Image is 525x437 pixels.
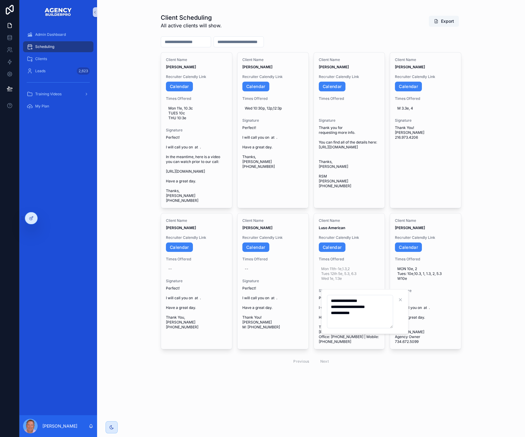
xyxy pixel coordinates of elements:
button: Export [429,16,459,27]
a: Training Videos [23,89,93,100]
a: Calendar [166,242,193,252]
strong: Luso American [319,225,345,230]
span: Admin Dashboard [35,32,66,37]
span: Signature [319,118,380,123]
span: Times Offered [395,96,456,101]
span: My Plan [35,104,49,109]
span: Recruiter Calendly Link [319,74,380,79]
span: Signature [319,288,380,293]
span: Times Offered [319,257,380,262]
a: Admin Dashboard [23,29,93,40]
a: Scheduling [23,41,93,52]
div: 2,623 [77,67,90,75]
span: Perfect! I will call you on at . Have a great day. Thanks, [PERSON_NAME] [PHONE_NUMBER] [242,125,304,169]
span: Signature [395,288,456,293]
span: All active clients will show. [161,22,222,29]
span: Training Videos [35,92,62,97]
span: Times Offered [242,96,304,101]
span: Client Name [319,57,380,62]
a: My Plan [23,101,93,112]
h1: Client Scheduling [161,13,222,22]
strong: [PERSON_NAME] [166,225,196,230]
span: Scheduling [35,44,54,49]
strong: [PERSON_NAME] [242,65,272,69]
span: Signature [166,279,227,283]
a: Client Name[PERSON_NAME]Recruiter Calendly LinkCalendarTimes OfferedSignatureThank you for reques... [314,52,385,208]
span: Times Offered [166,96,227,101]
span: Perfect! I will call you on at . Have a great day. Thanks! [PERSON_NAME] Agency Owner 734.672.5099 [395,296,456,344]
a: Client Name[PERSON_NAME]Recruiter Calendly LinkCalendarTimes OfferedMon 11e, 10.3c TUES 10c THU 1... [161,52,232,208]
span: Times Offered [319,96,380,101]
span: Signature [242,118,304,123]
span: Times Offered [395,257,456,262]
div: -- [168,266,172,271]
span: Thank you for requesting more info. You can find all of the details here: [URL][DOMAIN_NAME] Than... [319,125,380,188]
a: Calendar [395,82,422,91]
strong: [PERSON_NAME] [395,65,425,69]
span: Times Offered [166,257,227,262]
a: Client NameLuso AmericanRecruiter Calendly LinkCalendarTimes OfferedMon 11th-1e,1.3,2 Tues 12th 5... [314,213,385,350]
span: Client Name [395,57,456,62]
span: Mon 11th-1e,1.3,2 Tues 12th 5e, 5.3, 6.3 Wed 1e, 1:3e [321,266,378,281]
span: Recruiter Calendly Link [166,235,227,240]
strong: [PERSON_NAME] [166,65,196,69]
span: Recruiter Calendly Link [395,74,456,79]
div: scrollable content [19,24,97,120]
a: Clients [23,53,93,64]
span: MON 10e, 2 Tues: 10e,10.3, 1, 1.3, 2, 5.3 W10e [397,266,454,281]
span: Signature [395,118,456,123]
span: Recruiter Calendly Link [166,74,227,79]
span: Recruiter Calendly Link [242,74,304,79]
span: Perfect! I will call you on at . Have a great day. Thank You, [PERSON_NAME] [PHONE_NUMBER] [166,286,227,330]
a: Calendar [395,242,422,252]
span: Perfect! I will call you on at . Have a great day. Thank You! [PERSON_NAME] Office: [PHONE_NUMBER... [319,296,380,344]
a: Calendar [166,82,193,91]
span: Client Name [319,218,380,223]
a: Client Name[PERSON_NAME]Recruiter Calendly LinkCalendarTimes OfferedMON 10e, 2 Tues: 10e,10.3, 1,... [390,213,461,350]
span: Client Name [242,57,304,62]
span: Signature [242,279,304,283]
strong: [PERSON_NAME] [319,65,349,69]
span: Wed 10:30p, 12p,12:3p [245,106,301,111]
span: Recruiter Calendly Link [242,235,304,240]
span: Perfect! I will call you on at . In the meantime, here is a video you can watch prior to our call... [166,135,227,203]
span: Clients [35,56,47,61]
span: Thank You! [PERSON_NAME] 216.973.4206 [395,125,456,140]
a: Client Name[PERSON_NAME]Recruiter Calendly LinkCalendarTimes OfferedM 3.3e, 4SignatureThank You! ... [390,52,461,208]
span: Times Offered [242,257,304,262]
span: Client Name [242,218,304,223]
span: Client Name [395,218,456,223]
span: Recruiter Calendly Link [395,235,456,240]
a: Client Name[PERSON_NAME]Recruiter Calendly LinkCalendarTimes Offered--SignaturePerfect! I will ca... [237,213,309,350]
a: Calendar [242,82,269,91]
a: Client Name[PERSON_NAME]Recruiter Calendly LinkCalendarTimes OfferedWed 10:30p, 12p,12:3pSignatur... [237,52,309,208]
a: Calendar [319,82,346,91]
span: Leads [35,69,45,73]
span: Signature [166,128,227,133]
span: Client Name [166,57,227,62]
span: Perfect! I will call you on at . Have a great day. Thank You! [PERSON_NAME] M: [PHONE_NUMBER] [242,286,304,330]
a: Leads2,623 [23,66,93,76]
a: Client Name[PERSON_NAME]Recruiter Calendly LinkCalendarTimes Offered--SignaturePerfect! I will ca... [161,213,232,350]
a: Calendar [242,242,269,252]
span: Recruiter Calendly Link [319,235,380,240]
span: Client Name [166,218,227,223]
a: Calendar [319,242,346,252]
div: -- [245,266,248,271]
span: Mon 11e, 10.3c TUES 10c THU 10:3e [168,106,225,120]
p: [PERSON_NAME] [42,423,77,429]
strong: [PERSON_NAME] [242,225,272,230]
span: M 3.3e, 4 [397,106,454,111]
img: App logo [44,7,72,17]
strong: [PERSON_NAME] [395,225,425,230]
